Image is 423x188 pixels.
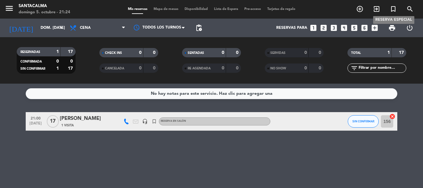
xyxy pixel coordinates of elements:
[389,113,395,120] i: cancel
[153,66,157,70] strong: 0
[304,66,307,70] strong: 0
[390,5,397,13] i: turned_in_not
[80,26,91,30] span: Cena
[28,121,43,129] span: [DATE]
[358,65,406,72] input: Filtrar por nombre...
[181,7,211,11] span: Disponibilidad
[68,50,74,54] strong: 17
[188,51,204,55] span: SENTADAS
[142,119,148,124] i: headset_mic
[236,66,240,70] strong: 0
[19,9,70,15] div: domingo 5. octubre - 21:24
[222,50,224,55] strong: 0
[276,26,307,30] span: Reservas para
[388,24,396,32] span: print
[60,115,112,123] div: [PERSON_NAME]
[19,3,70,9] div: Santacalma
[20,60,42,63] span: CONFIRMADA
[58,24,65,32] i: arrow_drop_down
[351,64,358,72] i: filter_list
[68,66,74,71] strong: 17
[401,19,418,37] div: LOG OUT
[352,120,374,123] span: SIN CONFIRMAR
[5,4,14,13] i: menu
[309,24,317,32] i: looks_one
[161,120,186,122] span: RESERVA EN SALÓN
[319,50,322,55] strong: 0
[105,67,124,70] span: CANCELADA
[319,66,322,70] strong: 0
[373,16,414,24] div: Reserva especial
[264,7,299,11] span: Tarjetas de regalo
[150,7,181,11] span: Mapa de mesas
[5,21,37,35] i: [DATE]
[151,90,273,97] div: No hay notas para este servicio. Haz clic para agregar una
[399,50,405,55] strong: 17
[270,51,286,55] span: SERVIDAS
[356,5,364,13] i: add_circle_outline
[28,114,43,121] span: 21:00
[330,24,338,32] i: looks_3
[70,59,74,63] strong: 0
[211,7,241,11] span: Lista de Espera
[5,4,14,15] button: menu
[20,67,45,70] span: SIN CONFIRMAR
[56,66,59,71] strong: 1
[125,7,150,11] span: Mis reservas
[188,67,211,70] span: RE AGENDADA
[406,24,413,32] i: power_settings_new
[270,67,286,70] span: NO SHOW
[350,24,358,32] i: looks_5
[373,5,380,13] i: exit_to_app
[236,50,240,55] strong: 0
[387,50,390,55] strong: 1
[151,119,157,124] i: turned_in_not
[56,50,59,54] strong: 1
[153,50,157,55] strong: 0
[139,66,142,70] strong: 0
[105,51,122,55] span: CHECK INS
[241,7,264,11] span: Pre-acceso
[348,115,379,128] button: SIN CONFIRMAR
[340,24,348,32] i: looks_4
[61,123,74,128] span: 1 Visita
[304,50,307,55] strong: 0
[371,24,379,32] i: add_box
[222,66,224,70] strong: 0
[360,24,368,32] i: looks_6
[351,51,361,55] span: TOTAL
[320,24,328,32] i: looks_two
[139,50,142,55] strong: 0
[195,24,203,32] span: pending_actions
[56,59,59,63] strong: 0
[20,50,40,54] span: RESERVADAS
[47,115,59,128] span: 17
[406,5,414,13] i: search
